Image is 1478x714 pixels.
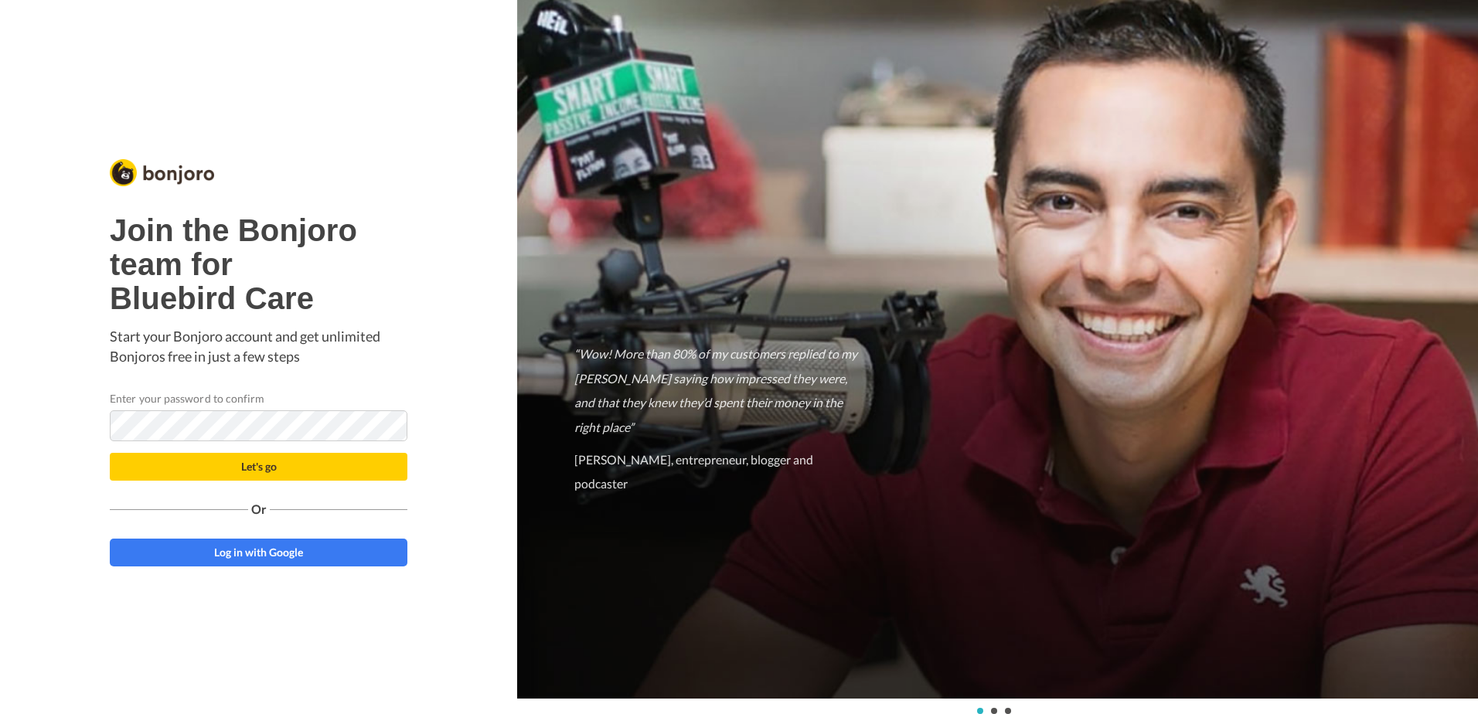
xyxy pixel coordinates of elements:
[248,504,270,515] span: Or
[241,460,277,473] span: Let's go
[110,281,314,315] b: Bluebird Care
[214,546,303,559] span: Log in with Google
[110,390,264,406] label: Enter your password to confirm
[574,342,865,440] p: “Wow! More than 80% of my customers replied to my [PERSON_NAME] saying how impressed they were, a...
[110,539,407,566] a: Log in with Google
[110,213,407,315] h1: Join the Bonjoro team for
[574,447,865,496] p: [PERSON_NAME], entrepreneur, blogger and podcaster
[110,453,407,481] button: Let's go
[110,327,407,366] p: Start your Bonjoro account and get unlimited Bonjoros free in just a few steps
